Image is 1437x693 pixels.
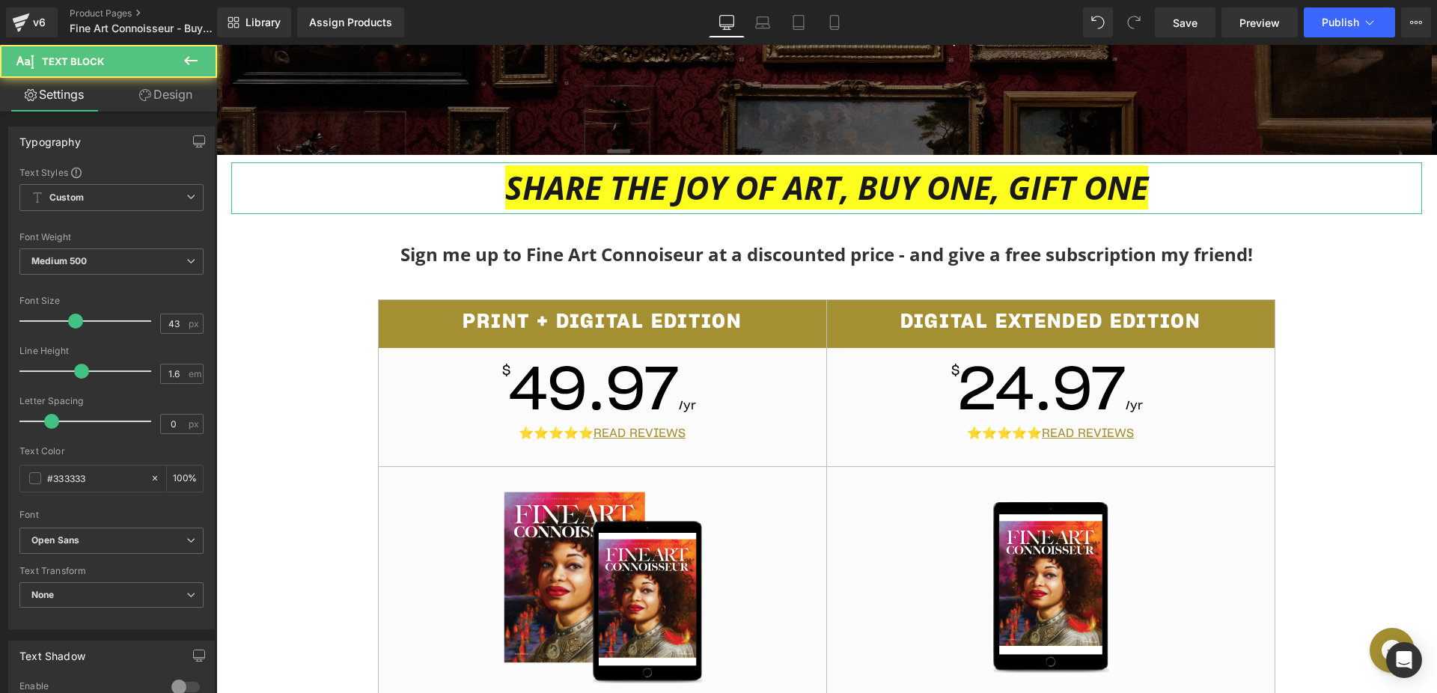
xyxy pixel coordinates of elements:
h2: Print + Digital Edition [162,263,610,296]
div: Assign Products [309,16,392,28]
a: ⭐⭐⭐⭐⭐READ REVIEWS [751,382,918,394]
b: Medium 500 [31,255,87,266]
span: px [189,319,201,329]
span: /yr [751,355,927,394]
div: Font Size [19,296,204,306]
span: Library [245,16,281,29]
div: Line Height [19,346,204,356]
a: Preview [1221,7,1298,37]
div: % [167,465,203,492]
a: Tablet [781,7,817,37]
a: Design [112,78,220,112]
div: Typography [19,127,81,148]
a: New Library [217,7,291,37]
u: READ REVIEWS [377,382,469,394]
span: Fine Art Connoisseur - Buy One, Gift One [70,22,213,34]
div: Text Transform [19,566,204,576]
a: ⭐⭐⭐⭐⭐READ REVIEWS [302,382,469,394]
div: Open Intercom Messenger [1386,642,1422,678]
div: Font Weight [19,232,204,242]
button: Publish [1304,7,1395,37]
span: $ [735,316,743,338]
i: SHARE THE JOY OF ART, BUY ONE, GIFT ONE [289,120,932,165]
h2: Digital Extended edition [611,263,1058,296]
button: More [1401,7,1431,37]
a: Mobile [817,7,852,37]
a: Desktop [709,7,745,37]
strong: Sign me up to Fine Art Connoiseur at a discounted price - and give a free subscription my friend! [184,197,1037,222]
img: Water, Communication Device, Plant, Mobile phone, Travel, Portable communications device, Gadget,... [285,445,486,638]
div: v6 [30,13,49,32]
span: /yr [302,355,480,394]
a: v6 [6,7,58,37]
span: px [189,419,201,429]
b: None [31,589,55,600]
button: Redo [1119,7,1149,37]
i: Open Sans [31,534,79,547]
span: em [189,369,201,379]
div: Text Shadow [19,641,85,662]
span: Save [1173,15,1197,31]
div: Text Styles [19,166,204,178]
div: Letter Spacing [19,396,204,406]
iframe: Gorgias live chat messenger [1146,578,1206,633]
u: READ REVIEWS [826,382,918,394]
button: Undo [1083,7,1113,37]
input: Color [47,470,143,486]
a: Product Pages [70,7,242,19]
span: Preview [1239,15,1280,31]
div: Text Color [19,446,204,457]
span: $ [286,316,294,338]
span: 24.97 [742,317,909,376]
a: Laptop [745,7,781,37]
span: 49.97 [293,317,463,376]
span: Text Block [42,55,104,67]
img: Water, Communication Device, Plant, Mobile phone, Travel, Portable communications device, Gadget,... [733,445,935,638]
span: Publish [1322,16,1359,28]
b: Custom [49,192,84,204]
div: Font [19,510,204,520]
